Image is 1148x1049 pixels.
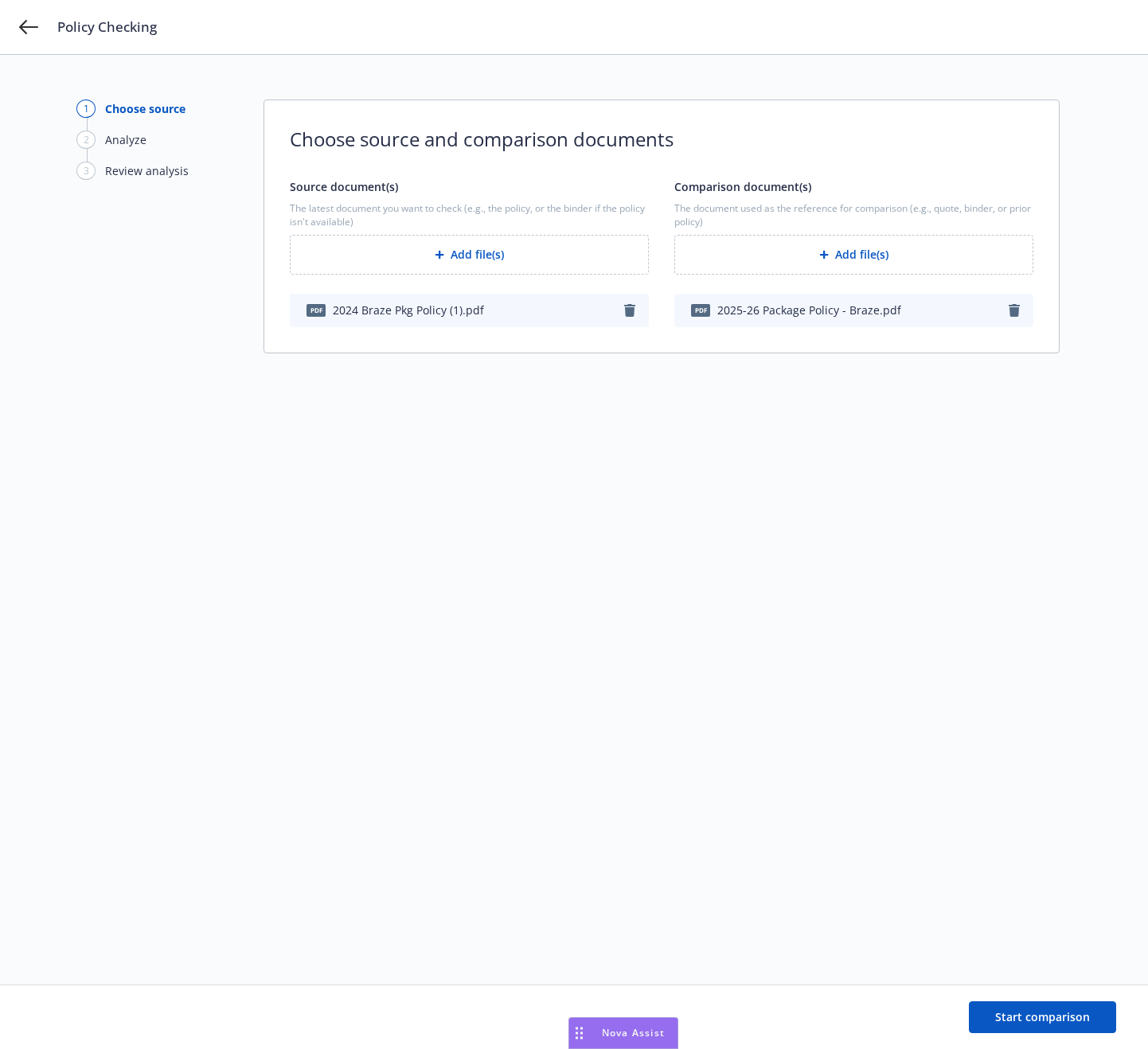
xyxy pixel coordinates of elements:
span: Start comparison [995,1009,1090,1024]
button: Start comparison [969,1001,1116,1033]
span: Policy Checking [57,18,157,37]
span: Comparison document(s) [674,179,811,194]
button: Nova Assist [568,1017,678,1049]
div: Analyze [105,131,146,148]
div: 1 [76,99,96,118]
span: Nova Assist [602,1026,665,1039]
span: Source document(s) [290,179,398,194]
span: The latest document you want to check (e.g., the policy, or the binder if the policy isn't availa... [290,201,649,228]
div: Choose source [105,100,185,117]
span: Choose source and comparison documents [290,126,1033,153]
span: 2025-26 Package Policy - Braze.pdf [717,302,901,318]
div: Review analysis [105,162,189,179]
span: The document used as the reference for comparison (e.g., quote, binder, or prior policy) [674,201,1033,228]
div: 3 [76,162,96,180]
button: Add file(s) [674,235,1033,275]
span: pdf [307,304,326,316]
div: Drag to move [569,1018,589,1048]
button: Add file(s) [290,235,649,275]
span: 2024 Braze Pkg Policy (1).pdf [333,302,484,318]
div: 2 [76,131,96,149]
span: pdf [691,304,710,316]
